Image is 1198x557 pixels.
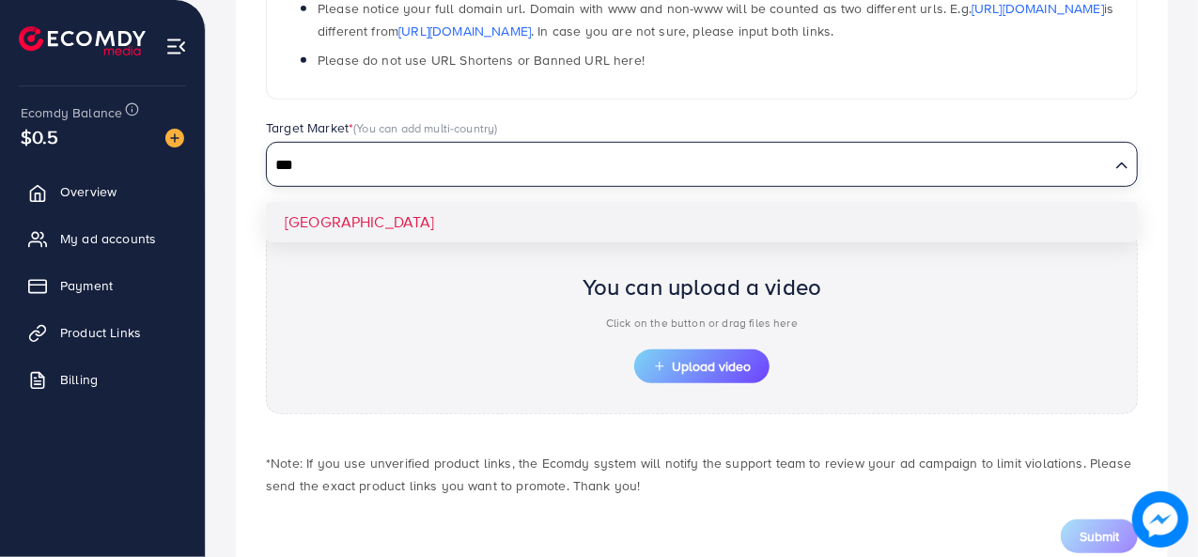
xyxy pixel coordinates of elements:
span: Payment [60,276,113,295]
a: [URL][DOMAIN_NAME] [398,22,531,40]
span: Ecomdy Balance [21,103,122,122]
img: image [165,129,184,147]
img: image [1132,491,1189,548]
span: Submit [1080,527,1119,546]
button: Submit [1061,519,1138,553]
label: Target Market [266,118,498,137]
a: Billing [14,361,191,398]
span: (You can add multi-country) [353,119,497,136]
span: My ad accounts [60,229,156,248]
span: $0.5 [21,123,59,150]
button: Upload video [634,349,770,383]
span: Overview [60,182,117,201]
p: *Note: If you use unverified product links, the Ecomdy system will notify the support team to rev... [266,452,1138,497]
a: Payment [14,267,191,304]
div: Search for option [266,142,1138,187]
span: Upload video [653,360,751,373]
span: Billing [60,370,98,389]
input: Search for option [269,151,1108,180]
a: Product Links [14,314,191,351]
p: Click on the button or drag files here [583,312,822,334]
img: menu [165,36,187,57]
h2: You can upload a video [583,273,822,301]
a: Overview [14,173,191,210]
li: [GEOGRAPHIC_DATA] [266,202,1138,242]
img: logo [19,26,146,55]
span: Product Links [60,323,141,342]
a: My ad accounts [14,220,191,257]
span: Please do not use URL Shortens or Banned URL here! [318,51,645,70]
